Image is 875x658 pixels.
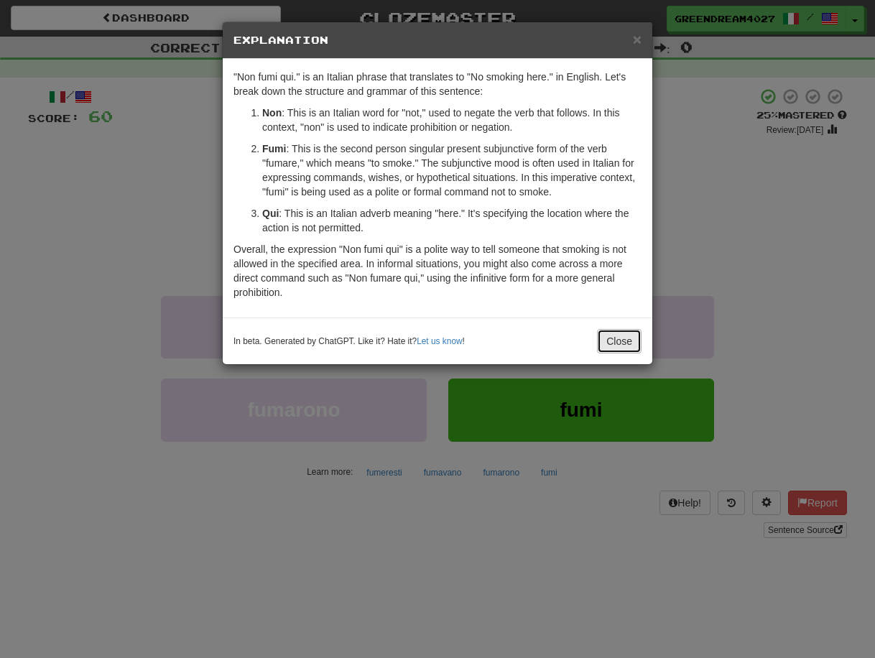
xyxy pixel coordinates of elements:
p: : This is the second person singular present subjunctive form of the verb "fumare," which means "... [262,142,642,199]
button: Close [633,32,642,47]
button: Close [597,329,642,353]
p: : This is an Italian adverb meaning "here." It's specifying the location where the action is not ... [262,206,642,235]
strong: Non [262,107,282,119]
p: Overall, the expression "Non fumi qui" is a polite way to tell someone that smoking is not allowe... [233,242,642,300]
a: Let us know [417,336,462,346]
p: "Non fumi qui." is an Italian phrase that translates to "No smoking here." in English. Let's brea... [233,70,642,98]
span: × [633,31,642,47]
h5: Explanation [233,33,642,47]
strong: Fumi [262,143,286,154]
small: In beta. Generated by ChatGPT. Like it? Hate it? ! [233,335,465,348]
p: : This is an Italian word for "not," used to negate the verb that follows. In this context, "non"... [262,106,642,134]
strong: Qui [262,208,279,219]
